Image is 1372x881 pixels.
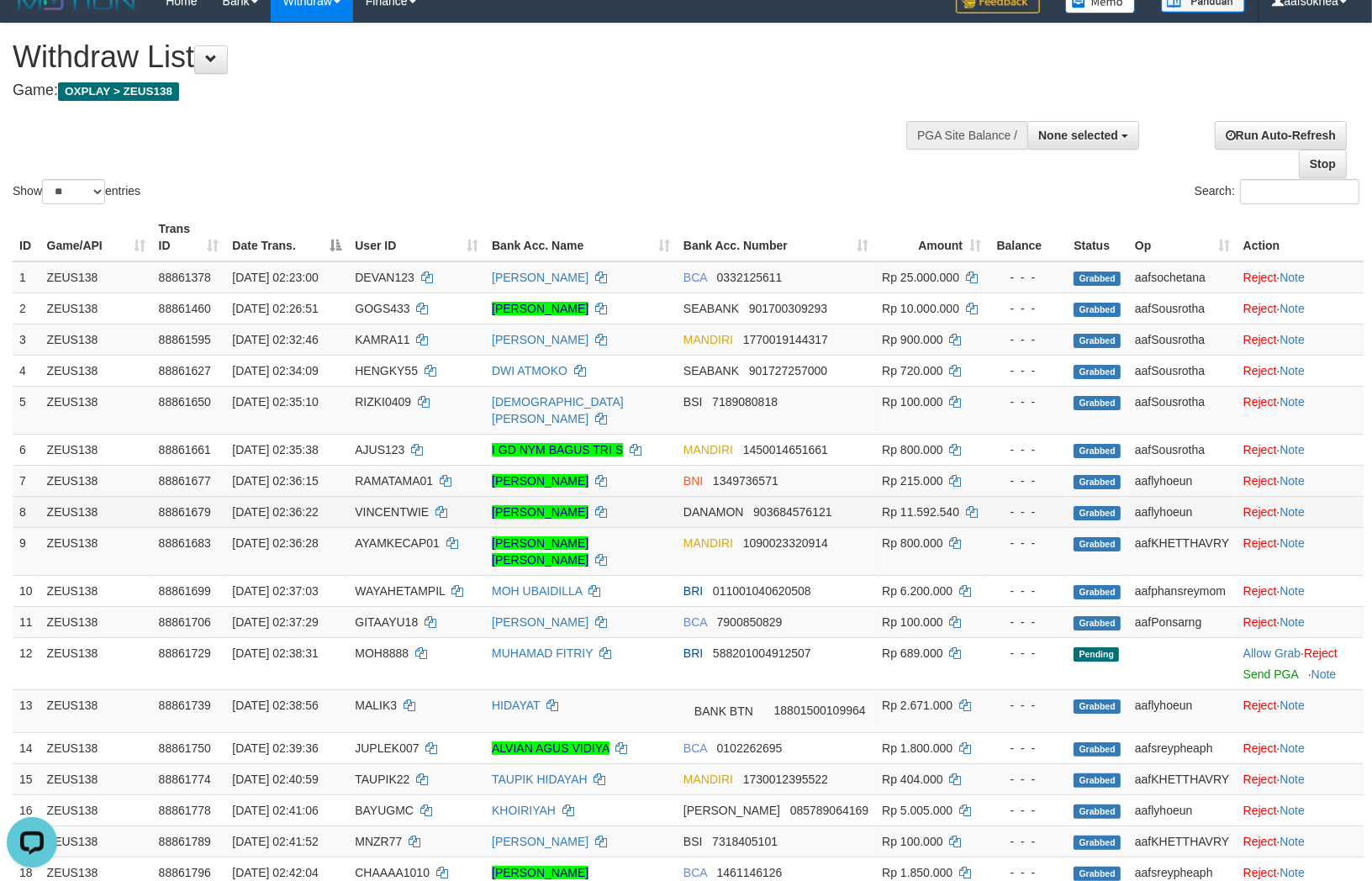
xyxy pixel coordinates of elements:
[1074,365,1121,379] span: Grabbed
[492,536,588,567] a: [PERSON_NAME] [PERSON_NAME]
[1280,584,1305,598] a: Note
[1237,689,1364,732] td: ·
[1280,536,1305,550] a: Note
[159,584,211,598] span: 88861699
[492,615,588,629] a: [PERSON_NAME]
[232,741,318,755] span: [DATE] 02:39:36
[882,302,959,315] span: Rp 10.000.000
[58,82,179,101] span: OXPLAY > ZEUS138
[1237,386,1364,434] td: ·
[683,741,707,755] span: BCA
[13,637,40,689] td: 12
[232,835,318,848] span: [DATE] 02:41:52
[1237,575,1364,606] td: ·
[683,333,733,346] span: MANDIRI
[1074,444,1121,458] span: Grabbed
[1074,647,1119,662] span: Pending
[40,689,152,732] td: ZEUS138
[13,355,40,386] td: 4
[1243,646,1304,660] span: ·
[159,474,211,488] span: 88861677
[159,271,211,284] span: 88861378
[1280,395,1305,409] a: Note
[717,271,783,284] span: Copy 0332125611 to clipboard
[1243,271,1277,284] a: Reject
[40,434,152,465] td: ZEUS138
[882,395,942,409] span: Rp 100.000
[995,535,1060,551] div: - - -
[995,802,1060,819] div: - - -
[42,179,105,204] select: Showentries
[1195,179,1359,204] label: Search:
[355,741,419,755] span: JUPLEK007
[355,866,430,879] span: CHAAAA1010
[1128,434,1237,465] td: aafSousrotha
[1074,334,1121,348] span: Grabbed
[1128,826,1237,857] td: aafKHETTHAVRY
[1280,773,1305,786] a: Note
[882,474,942,488] span: Rp 215.000
[882,804,952,817] span: Rp 5.005.000
[882,741,952,755] span: Rp 1.800.000
[995,697,1060,714] div: - - -
[995,331,1060,348] div: - - -
[355,505,429,519] span: VINCENTWIE
[40,794,152,826] td: ZEUS138
[1128,763,1237,794] td: aafKHETTHAVRY
[492,395,624,425] a: [DEMOGRAPHIC_DATA][PERSON_NAME]
[882,773,942,786] span: Rp 404.000
[1280,835,1305,848] a: Note
[906,121,1027,150] div: PGA Site Balance /
[492,741,609,755] a: ALVIAN AGUS VIDIYA
[995,362,1060,379] div: - - -
[882,505,959,519] span: Rp 11.592.540
[232,302,318,315] span: [DATE] 02:26:51
[995,614,1060,630] div: - - -
[1237,606,1364,637] td: ·
[1074,836,1121,850] span: Grabbed
[232,804,318,817] span: [DATE] 02:41:06
[1237,355,1364,386] td: ·
[492,699,540,712] a: HIDAYAT
[1074,742,1121,757] span: Grabbed
[159,866,211,879] span: 88861796
[882,615,942,629] span: Rp 100.000
[13,386,40,434] td: 5
[13,465,40,496] td: 7
[355,536,440,550] span: AYAMKECAP01
[232,474,318,488] span: [DATE] 02:36:15
[355,474,433,488] span: RAMATAMA01
[40,355,152,386] td: ZEUS138
[882,536,942,550] span: Rp 800.000
[40,324,152,355] td: ZEUS138
[717,741,783,755] span: Copy 0102262695 to clipboard
[13,214,40,261] th: ID
[683,615,707,629] span: BCA
[1243,302,1277,315] a: Reject
[683,804,780,817] span: [PERSON_NAME]
[713,474,778,488] span: Copy 1349736571 to clipboard
[712,395,778,409] span: Copy 7189080818 to clipboard
[1128,606,1237,637] td: aafPonsarng
[749,302,827,315] span: Copy 901700309293 to clipboard
[355,773,409,786] span: TAUPIK22
[1074,396,1121,410] span: Grabbed
[13,575,40,606] td: 10
[1280,741,1305,755] a: Note
[159,615,211,629] span: 88861706
[683,646,703,660] span: BRI
[1237,214,1364,261] th: Action
[1237,637,1364,689] td: ·
[355,364,418,377] span: HENGKY55
[355,271,414,284] span: DEVAN123
[790,804,868,817] span: Copy 085789064169 to clipboard
[1237,434,1364,465] td: ·
[1074,475,1121,489] span: Grabbed
[1237,527,1364,575] td: ·
[1128,496,1237,527] td: aaflyhoeun
[683,536,733,550] span: MANDIRI
[492,302,588,315] a: [PERSON_NAME]
[683,474,703,488] span: BNI
[882,271,959,284] span: Rp 25.000.000
[232,395,318,409] span: [DATE] 02:35:10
